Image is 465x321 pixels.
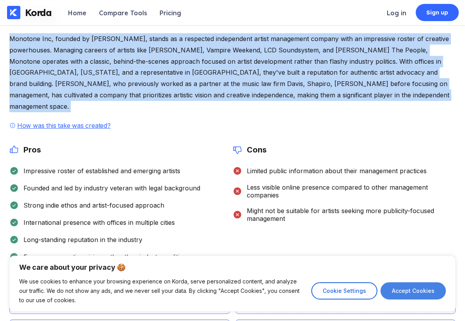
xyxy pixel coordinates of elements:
div: Monotone Inc, founded by [PERSON_NAME], stands as a respected independent artist management compa... [9,33,456,112]
div: Might not be suitable for artists seeking more publicity-focused management [242,207,456,222]
div: Sign up [426,9,449,16]
div: Impressive roster of established and emerging artists [19,167,180,175]
div: Strong indie ethos and artist-focused approach [19,201,164,209]
button: Cookie Settings [311,282,377,299]
div: How was this take was created? [16,122,112,129]
div: International presence with offices in multiple cities [19,219,175,226]
a: Sign up [416,4,459,21]
div: Founded and led by industry veteran with legal background [19,184,200,192]
div: Compare Tools [99,9,147,17]
p: We use cookies to enhance your browsing experience on Korda, serve personalized content, and anal... [19,277,305,305]
div: Limited public information about their management practices [242,167,427,175]
div: Home [68,9,86,17]
h2: Cons [242,145,267,154]
div: Log in [387,9,406,17]
div: Korda [25,7,52,18]
div: Long-standing reputation in the industry [19,236,142,244]
p: We care about your privacy 🍪 [19,263,446,272]
div: Pricing [160,9,181,17]
button: Accept Cookies [381,282,446,299]
div: Less visible online presence compared to other management companies [242,183,456,199]
h2: Pros [19,145,41,154]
